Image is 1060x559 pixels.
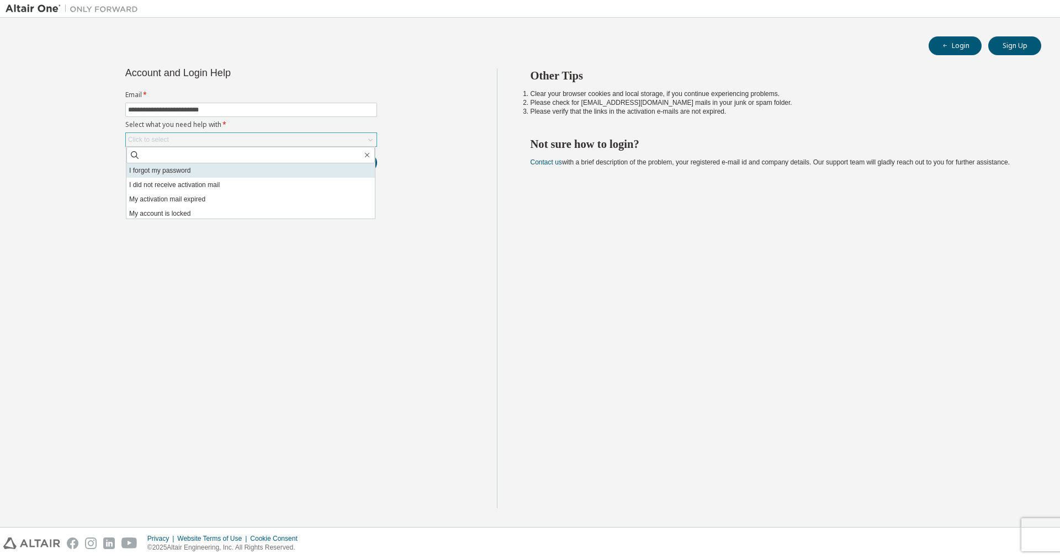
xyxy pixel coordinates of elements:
img: linkedin.svg [103,537,115,549]
p: © 2025 Altair Engineering, Inc. All Rights Reserved. [147,543,304,552]
img: Altair One [6,3,144,14]
div: Website Terms of Use [177,534,250,543]
label: Select what you need help with [125,120,377,129]
li: Please verify that the links in the activation e-mails are not expired. [531,107,1022,116]
li: I forgot my password [126,163,375,178]
div: Click to select [128,135,169,144]
span: with a brief description of the problem, your registered e-mail id and company details. Our suppo... [531,158,1010,166]
img: youtube.svg [121,537,137,549]
li: Please check for [EMAIL_ADDRESS][DOMAIN_NAME] mails in your junk or spam folder. [531,98,1022,107]
div: Account and Login Help [125,68,327,77]
div: Click to select [126,133,377,146]
li: Clear your browser cookies and local storage, if you continue experiencing problems. [531,89,1022,98]
button: Login [929,36,982,55]
img: facebook.svg [67,537,78,549]
div: Cookie Consent [250,534,304,543]
label: Email [125,90,377,99]
div: Privacy [147,534,177,543]
a: Contact us [531,158,562,166]
img: instagram.svg [85,537,97,549]
button: Sign Up [988,36,1041,55]
h2: Other Tips [531,68,1022,83]
img: altair_logo.svg [3,537,60,549]
h2: Not sure how to login? [531,137,1022,151]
